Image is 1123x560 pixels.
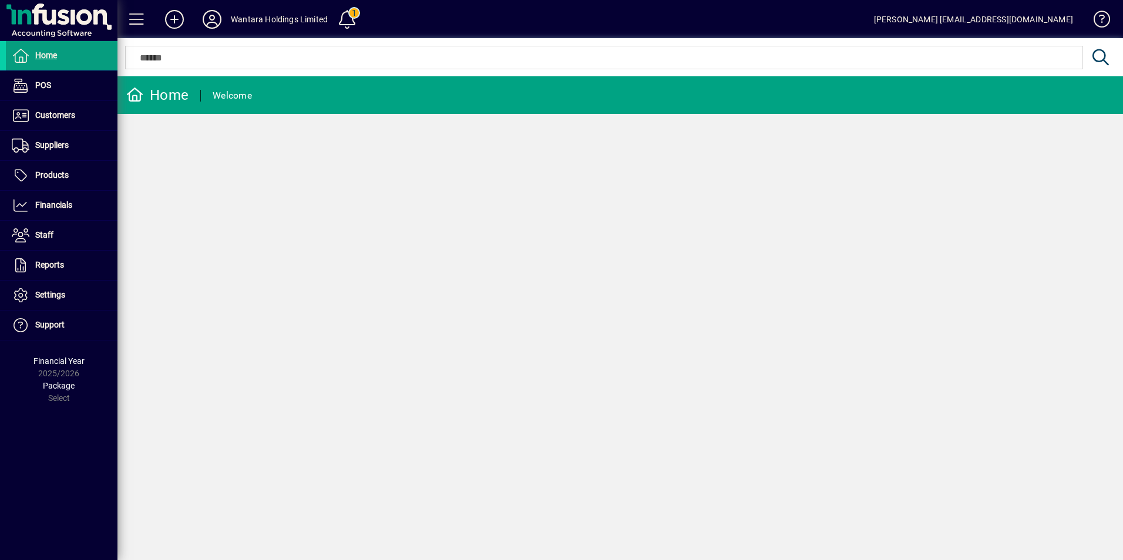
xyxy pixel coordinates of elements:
a: Reports [6,251,117,280]
span: Package [43,381,75,390]
button: Profile [193,9,231,30]
span: Reports [35,260,64,269]
a: Knowledge Base [1085,2,1108,41]
a: Customers [6,101,117,130]
div: Wantara Holdings Limited [231,10,328,29]
a: Settings [6,281,117,310]
a: POS [6,71,117,100]
span: POS [35,80,51,90]
a: Suppliers [6,131,117,160]
button: Add [156,9,193,30]
div: Home [126,86,189,104]
div: [PERSON_NAME] [EMAIL_ADDRESS][DOMAIN_NAME] [874,10,1073,29]
span: Settings [35,290,65,299]
span: Financials [35,200,72,210]
a: Support [6,311,117,340]
a: Products [6,161,117,190]
span: Support [35,320,65,329]
span: Home [35,50,57,60]
span: Customers [35,110,75,120]
span: Financial Year [33,356,85,366]
div: Welcome [213,86,252,105]
span: Products [35,170,69,180]
a: Staff [6,221,117,250]
span: Suppliers [35,140,69,150]
span: Staff [35,230,53,239]
a: Financials [6,191,117,220]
